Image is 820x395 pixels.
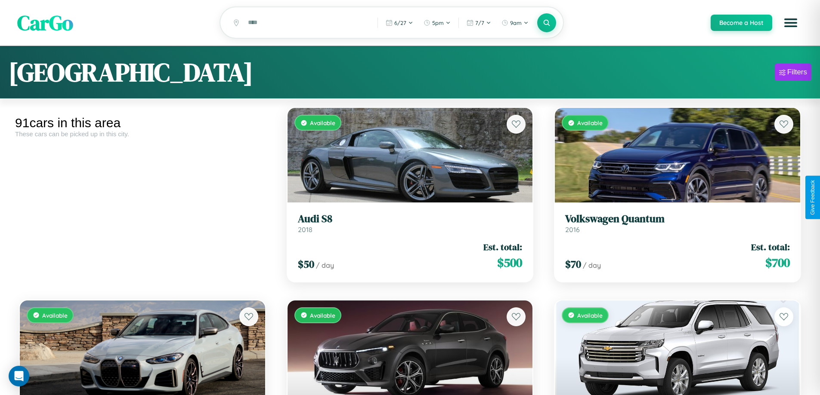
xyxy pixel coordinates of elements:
span: CarGo [17,9,73,37]
button: Open menu [779,11,803,35]
a: Audi S82018 [298,213,523,234]
button: 9am [497,16,533,30]
span: $ 500 [497,254,522,271]
div: Filters [787,68,807,77]
span: Est. total: [751,241,790,253]
div: Open Intercom Messenger [9,366,29,386]
div: 91 cars in this area [15,116,270,130]
span: Available [42,312,68,319]
span: Available [310,119,335,126]
span: $ 50 [298,257,314,271]
span: / day [316,261,334,269]
span: / day [583,261,601,269]
span: 2018 [298,225,313,234]
button: Filters [775,64,811,81]
span: Available [577,312,603,319]
button: 5pm [419,16,455,30]
span: Available [577,119,603,126]
div: Give Feedback [810,180,816,215]
span: 6 / 27 [394,19,406,26]
button: Become a Host [711,15,772,31]
span: 9am [510,19,522,26]
h1: [GEOGRAPHIC_DATA] [9,55,253,90]
h3: Audi S8 [298,213,523,225]
span: Est. total: [483,241,522,253]
span: $ 70 [565,257,581,271]
span: 2016 [565,225,580,234]
button: 7/7 [462,16,495,30]
span: $ 700 [765,254,790,271]
span: Available [310,312,335,319]
div: These cars can be picked up in this city. [15,130,270,138]
span: 5pm [432,19,444,26]
h3: Volkswagen Quantum [565,213,790,225]
button: 6/27 [381,16,418,30]
a: Volkswagen Quantum2016 [565,213,790,234]
span: 7 / 7 [475,19,484,26]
